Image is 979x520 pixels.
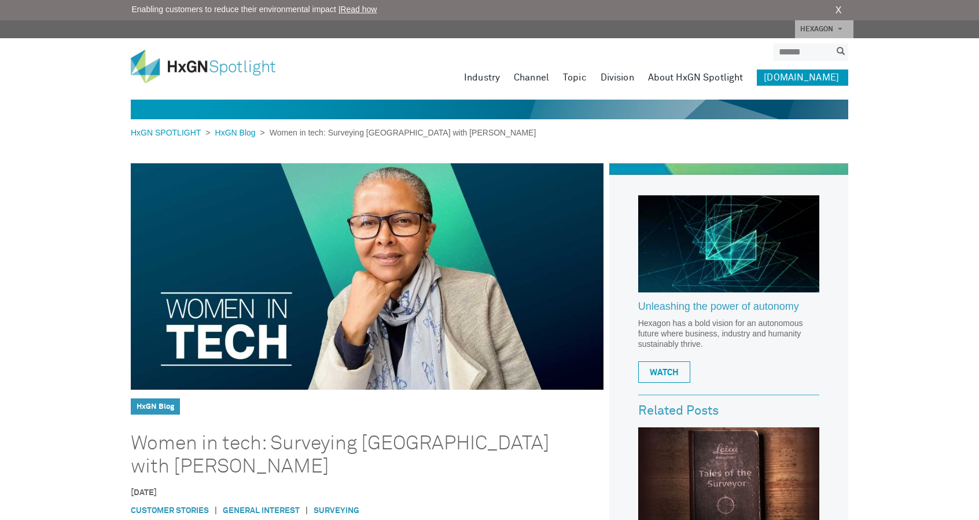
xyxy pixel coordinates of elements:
span: | [209,505,223,517]
a: Topic [563,69,587,86]
a: Channel [514,69,549,86]
a: HxGN SPOTLIGHT [131,128,205,137]
a: WATCH [638,361,690,383]
time: [DATE] [131,489,157,497]
a: Surveying [314,507,359,515]
a: X [836,3,842,17]
a: Industry [464,69,500,86]
a: HEXAGON [795,20,853,38]
img: Women in tech: Surveying South Africa with Tumeka Bikitsha [131,163,603,390]
h3: Related Posts [638,404,819,418]
span: | [300,505,314,517]
img: Hexagon_CorpVideo_Pod_RR_2.jpg [638,195,819,292]
a: HxGN Blog [211,128,260,137]
a: Division [601,69,634,86]
div: > > [131,127,536,139]
a: HxGN Blog [137,403,174,411]
h1: Women in tech: Surveying [GEOGRAPHIC_DATA] with [PERSON_NAME] [131,432,570,478]
a: Customer Stories [131,507,209,515]
img: HxGN Spotlight [131,50,293,83]
span: Enabling customers to reduce their environmental impact | [132,3,377,16]
a: Read how [340,5,377,14]
span: Women in tech: Surveying [GEOGRAPHIC_DATA] with [PERSON_NAME] [265,128,536,137]
a: About HxGN Spotlight [648,69,744,86]
a: Unleashing the power of autonomy [638,301,819,318]
p: Hexagon has a bold vision for an autonomous future where business, industry and humanity sustaina... [638,318,819,349]
a: [DOMAIN_NAME] [757,69,848,86]
a: General Interest [223,507,300,515]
